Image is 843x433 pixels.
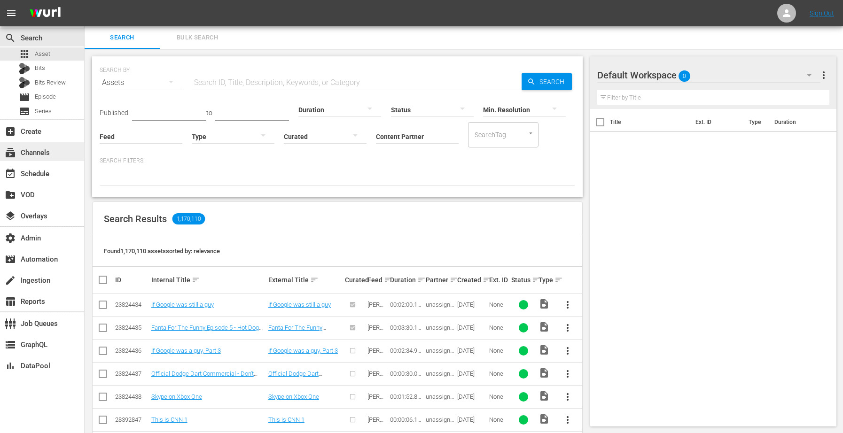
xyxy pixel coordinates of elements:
[556,340,579,362] button: more_vert
[539,298,550,309] span: Video
[457,416,486,423] div: [DATE]
[539,344,550,356] span: Video
[426,416,454,430] span: unassigned
[426,301,454,315] span: unassigned
[457,324,486,331] div: [DATE]
[115,393,148,400] div: 23824438
[19,48,30,60] span: Asset
[390,370,423,377] div: 00:00:30.058
[539,390,550,402] span: Video
[151,274,265,286] div: Internal Title
[268,393,319,400] a: Skype on Xbox One
[426,370,454,384] span: unassigned
[610,109,690,135] th: Title
[562,345,573,356] span: more_vert
[115,276,148,284] div: ID
[115,301,148,308] div: 23824434
[367,274,387,286] div: Feed
[268,324,326,345] a: Fanta For The Funny Episode 5 - Hot Dog Microphone
[562,414,573,425] span: more_vert
[483,276,491,284] span: sort
[165,32,229,43] span: Bulk Search
[679,66,690,86] span: 0
[511,274,536,286] div: Status
[562,322,573,333] span: more_vert
[489,324,509,331] div: None
[19,63,30,74] div: Bits
[450,276,458,284] span: sort
[268,301,331,308] a: If Google was still a guy
[115,416,148,423] div: 28392847
[426,324,454,338] span: unassigned
[539,274,554,286] div: Type
[206,109,212,116] span: to
[532,276,540,284] span: sort
[151,324,263,338] a: Fanta For The Funny Episode 5 - Hot Dog Microphone
[5,254,16,265] span: Automation
[5,339,16,350] span: GraphQL
[268,347,338,354] a: If Google was a guy, Part 3
[417,276,426,284] span: sort
[818,64,829,86] button: more_vert
[597,62,820,88] div: Default Workspace
[5,318,16,329] span: Job Queues
[310,276,319,284] span: sort
[5,126,16,137] span: Create
[115,347,148,354] div: 23824436
[5,189,16,201] span: VOD
[539,321,550,332] span: Video
[390,347,423,354] div: 00:02:34.901
[562,368,573,379] span: more_vert
[192,276,200,284] span: sort
[151,370,258,384] a: Official Dodge Dart Commercial - Don't Touch My Dart
[556,386,579,408] button: more_vert
[5,168,16,179] span: Schedule
[457,370,486,377] div: [DATE]
[35,107,52,116] span: Series
[556,294,579,316] button: more_vert
[5,32,16,44] span: Search
[100,157,575,165] p: Search Filters:
[367,370,387,405] span: [PERSON_NAME] HLS Test
[172,213,205,224] span: 1,170,110
[489,276,509,284] div: Ext. ID
[810,9,834,17] a: Sign Out
[5,147,16,158] span: Channels
[115,370,148,377] div: 23824437
[367,324,387,359] span: [PERSON_NAME] HLS Test
[104,247,220,255] span: Found 1,170,110 assets sorted by: relevance
[35,49,50,59] span: Asset
[390,324,423,331] div: 00:03:30.154
[489,301,509,308] div: None
[554,276,563,284] span: sort
[35,78,66,87] span: Bits Review
[100,70,182,96] div: Assets
[489,416,509,423] div: None
[539,413,550,425] span: Video
[268,274,342,286] div: External Title
[6,8,17,19] span: menu
[426,347,454,361] span: unassigned
[19,106,30,117] span: Series
[426,274,454,286] div: Partner
[5,360,16,371] span: DataPool
[536,73,572,90] span: Search
[345,276,365,284] div: Curated
[5,232,16,244] span: Admin
[390,416,423,423] div: 00:00:06.140
[268,370,337,391] a: Official Dodge Dart Commercial - Don't Touch My Dart
[35,63,45,73] span: Bits
[489,347,509,354] div: None
[562,299,573,310] span: more_vert
[5,210,16,222] span: Overlays
[35,92,56,101] span: Episode
[367,301,387,336] span: [PERSON_NAME] HLS Test
[489,370,509,377] div: None
[562,391,573,402] span: more_vert
[489,393,509,400] div: None
[556,409,579,431] button: more_vert
[457,347,486,354] div: [DATE]
[743,109,769,135] th: Type
[384,276,392,284] span: sort
[818,70,829,81] span: more_vert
